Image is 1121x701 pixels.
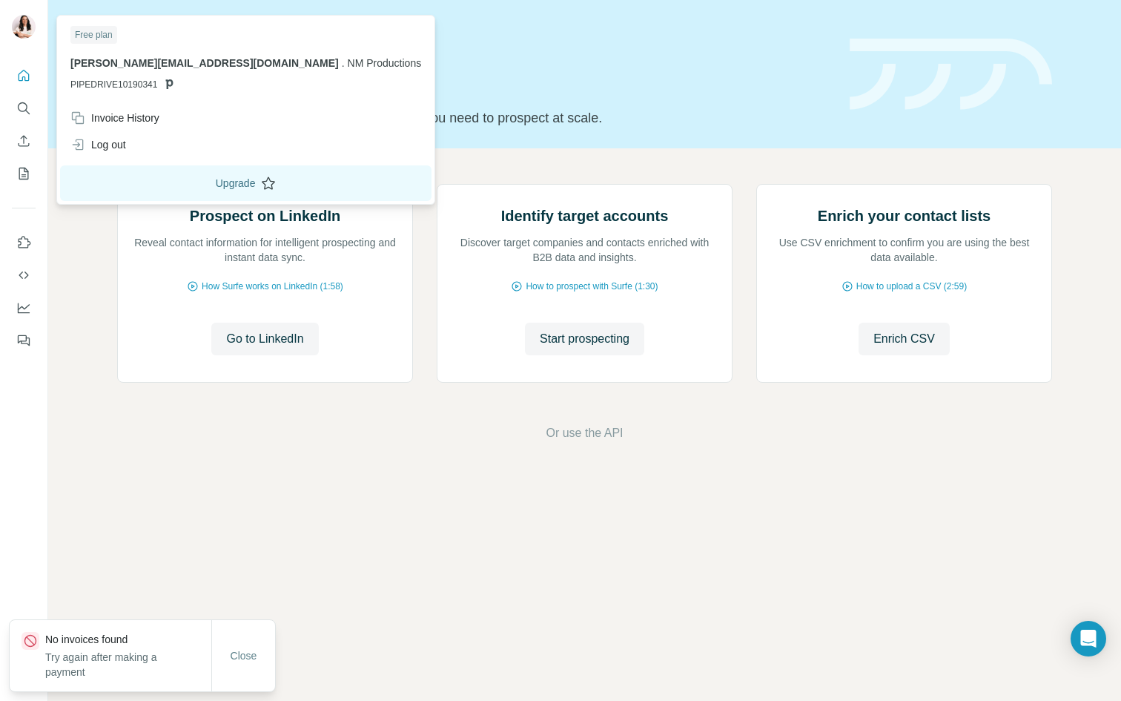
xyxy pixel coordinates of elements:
p: No invoices found [45,632,211,647]
span: . [342,57,345,69]
p: Pick your starting point and we’ll provide everything you need to prospect at scale. [117,108,832,128]
span: Close [231,648,257,663]
button: Go to LinkedIn [211,323,318,355]
button: Search [12,95,36,122]
button: Use Surfe API [12,262,36,289]
div: Quick start [117,27,832,42]
button: Use Surfe on LinkedIn [12,229,36,256]
button: Feedback [12,327,36,354]
button: Dashboard [12,294,36,321]
img: banner [850,39,1052,111]
h2: Prospect on LinkedIn [190,205,340,226]
p: Discover target companies and contacts enriched with B2B data and insights. [452,235,717,265]
button: Start prospecting [525,323,644,355]
img: Avatar [12,15,36,39]
button: Close [220,642,268,669]
div: Invoice History [70,111,159,125]
span: Start prospecting [540,330,629,348]
p: Use CSV enrichment to confirm you are using the best data available. [772,235,1036,265]
span: Enrich CSV [873,330,935,348]
button: Quick start [12,62,36,89]
p: Reveal contact information for intelligent prospecting and instant data sync. [133,235,397,265]
button: Enrich CSV [859,323,950,355]
button: Upgrade [60,165,431,201]
span: NM Productions [348,57,422,69]
button: Enrich CSV [12,128,36,154]
span: PIPEDRIVE10190341 [70,78,157,91]
div: Log out [70,137,126,152]
h2: Identify target accounts [501,205,669,226]
button: Or use the API [546,424,623,442]
span: How to upload a CSV (2:59) [856,280,967,293]
div: Free plan [70,26,117,44]
span: How to prospect with Surfe (1:30) [526,280,658,293]
div: Open Intercom Messenger [1071,621,1106,656]
button: My lists [12,160,36,187]
span: [PERSON_NAME][EMAIL_ADDRESS][DOMAIN_NAME] [70,57,339,69]
p: Try again after making a payment [45,650,211,679]
h2: Enrich your contact lists [818,205,991,226]
h1: Let’s prospect together [117,69,832,99]
span: How Surfe works on LinkedIn (1:58) [202,280,343,293]
span: Go to LinkedIn [226,330,303,348]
